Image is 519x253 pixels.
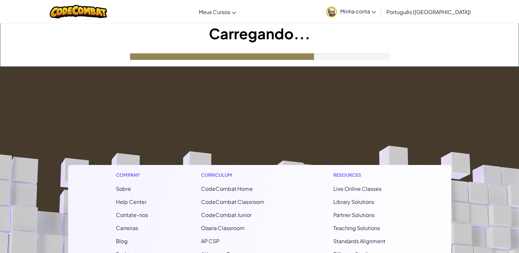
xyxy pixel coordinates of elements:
[116,225,138,231] a: Carreiras
[201,225,245,231] a: Ozaria Classroom
[201,211,251,218] a: CodeCombat Junior
[333,211,375,218] a: Partner Solutions
[323,1,379,22] a: Minha conta
[116,211,148,218] span: Contate-nos
[201,238,219,244] a: AP CSP
[333,172,403,178] h1: Resources
[201,172,280,178] h1: Curriculum
[0,23,519,44] h1: Carregando...
[340,8,376,15] span: Minha conta
[116,172,148,178] h1: Company
[386,9,471,15] span: Português ([GEOGRAPHIC_DATA])
[333,185,381,192] a: Live Online Classes
[326,7,337,17] img: avatar
[333,198,374,205] a: Library Solutions
[195,3,239,21] a: Meus Cursos
[333,238,385,244] a: Standards Alignment
[333,225,380,231] a: Teaching Solutions
[116,185,131,192] a: Sobre
[383,3,474,21] a: Português ([GEOGRAPHIC_DATA])
[199,9,230,15] span: Meus Cursos
[116,198,146,205] a: Help Center
[201,185,253,192] span: CodeCombat Home
[201,198,264,205] a: CodeCombat Classroom
[116,238,128,244] a: Blog
[50,5,107,18] img: CodeCombat logo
